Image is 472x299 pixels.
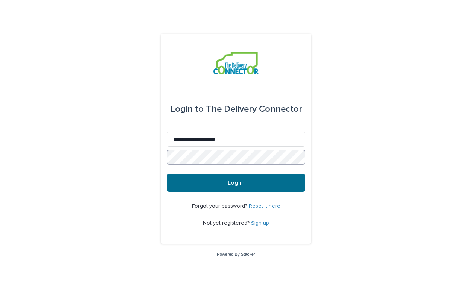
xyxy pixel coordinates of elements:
[170,99,302,120] div: The Delivery Connector
[251,220,269,226] a: Sign up
[167,174,305,192] button: Log in
[249,203,280,209] a: Reset it here
[217,252,255,257] a: Powered By Stacker
[213,52,258,74] img: aCWQmA6OSGG0Kwt8cj3c
[192,203,249,209] span: Forgot your password?
[228,180,245,186] span: Log in
[203,220,251,226] span: Not yet registered?
[170,105,204,114] span: Login to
